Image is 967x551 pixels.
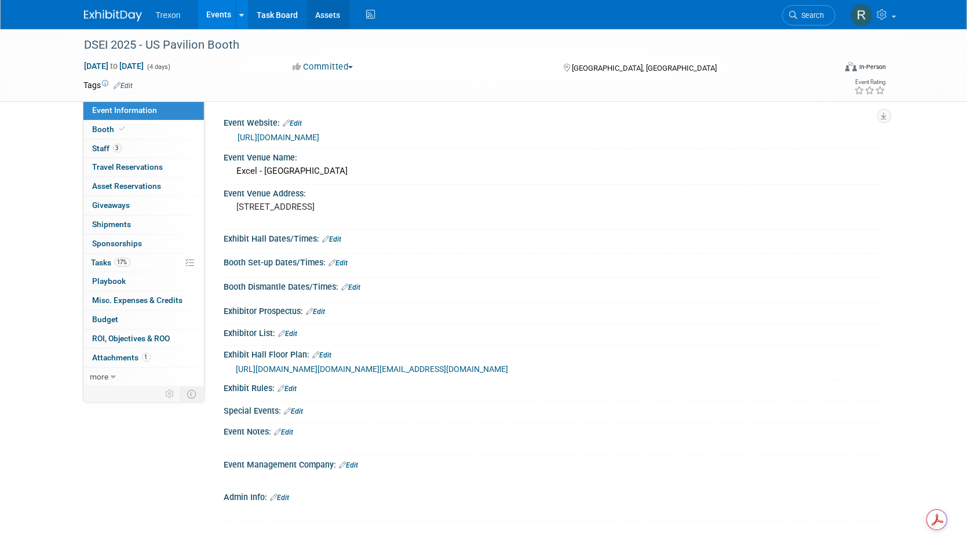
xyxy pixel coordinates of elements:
[224,230,884,245] div: Exhibit Hall Dates/Times:
[93,239,143,248] span: Sponsorships
[224,185,884,199] div: Event Venue Address:
[238,133,320,142] a: [URL][DOMAIN_NAME]
[233,162,875,180] div: Excel - [GEOGRAPHIC_DATA]
[329,259,348,267] a: Edit
[279,330,298,338] a: Edit
[283,119,302,127] a: Edit
[83,349,204,367] a: Attachments1
[113,144,122,152] span: 3
[160,386,181,402] td: Personalize Event Tab Strip
[224,324,884,340] div: Exhibitor List:
[278,385,297,393] a: Edit
[90,372,109,381] span: more
[83,158,204,177] a: Travel Reservations
[284,407,304,415] a: Edit
[83,368,204,386] a: more
[224,488,884,503] div: Admin Info:
[340,461,359,469] a: Edit
[859,63,886,71] div: In-Person
[854,79,885,85] div: Event Rating
[313,351,332,359] a: Edit
[93,181,162,191] span: Asset Reservations
[114,82,133,90] a: Edit
[237,202,486,212] pre: [STREET_ADDRESS]
[93,105,158,115] span: Event Information
[83,177,204,196] a: Asset Reservations
[767,60,886,78] div: Event Format
[120,126,126,132] i: Booth reservation complete
[84,61,145,71] span: [DATE] [DATE]
[92,258,130,267] span: Tasks
[83,121,204,139] a: Booth
[224,423,884,438] div: Event Notes:
[81,35,818,56] div: DSEI 2025 - US Pavilion Booth
[84,10,142,21] img: ExhibitDay
[798,11,824,20] span: Search
[306,308,326,316] a: Edit
[224,302,884,318] div: Exhibitor Prospectus:
[323,235,342,243] a: Edit
[156,10,181,20] span: Trexon
[93,125,128,134] span: Booth
[224,346,884,361] div: Exhibit Hall Floor Plan:
[83,216,204,234] a: Shipments
[83,254,204,272] a: Tasks17%
[782,5,835,25] a: Search
[224,254,884,269] div: Booth Set-up Dates/Times:
[224,402,884,417] div: Special Events:
[93,276,126,286] span: Playbook
[180,386,204,402] td: Toggle Event Tabs
[83,330,204,348] a: ROI, Objectives & ROO
[572,64,717,72] span: [GEOGRAPHIC_DATA], [GEOGRAPHIC_DATA]
[93,315,119,324] span: Budget
[142,353,151,362] span: 1
[851,4,873,26] img: Ryan Flores
[224,278,884,293] div: Booth Dismantle Dates/Times:
[845,62,857,71] img: Format-Inperson.png
[93,353,151,362] span: Attachments
[109,61,120,71] span: to
[83,311,204,329] a: Budget
[93,200,130,210] span: Giveaways
[83,272,204,291] a: Playbook
[83,140,204,158] a: Staff3
[224,456,884,471] div: Event Management Company:
[93,295,183,305] span: Misc. Expenses & Credits
[93,162,163,171] span: Travel Reservations
[83,196,204,215] a: Giveaways
[84,79,133,91] td: Tags
[93,220,132,229] span: Shipments
[236,364,509,374] a: [URL][DOMAIN_NAME][DOMAIN_NAME][EMAIL_ADDRESS][DOMAIN_NAME]
[224,149,884,163] div: Event Venue Name:
[93,144,122,153] span: Staff
[93,334,170,343] span: ROI, Objectives & ROO
[271,494,290,502] a: Edit
[115,258,130,267] span: 17%
[275,428,294,436] a: Edit
[224,380,884,395] div: Exhibit Rules:
[342,283,361,291] a: Edit
[147,63,171,71] span: (4 days)
[289,61,357,73] button: Committed
[224,114,884,129] div: Event Website:
[83,291,204,310] a: Misc. Expenses & Credits
[83,235,204,253] a: Sponsorships
[83,101,204,120] a: Event Information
